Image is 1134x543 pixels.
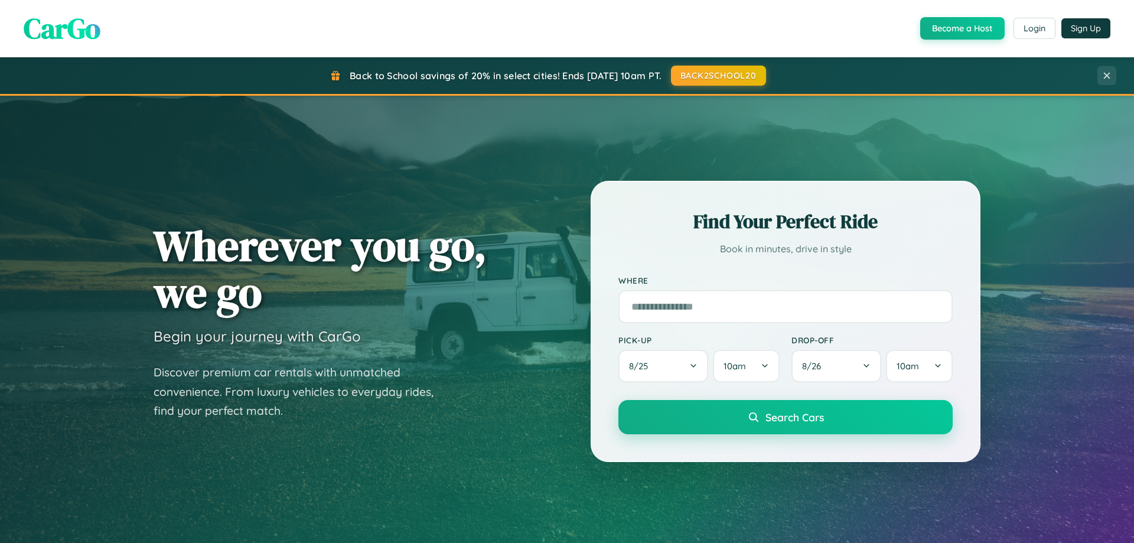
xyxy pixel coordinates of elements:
button: 10am [713,350,780,382]
h3: Begin your journey with CarGo [154,327,361,345]
button: Sign Up [1061,18,1110,38]
h1: Wherever you go, we go [154,222,487,316]
label: Drop-off [791,335,953,345]
label: Where [618,275,953,285]
p: Book in minutes, drive in style [618,240,953,258]
button: BACK2SCHOOL20 [671,66,766,86]
span: 8 / 25 [629,360,654,372]
label: Pick-up [618,335,780,345]
button: 10am [886,350,953,382]
span: Back to School savings of 20% in select cities! Ends [DATE] 10am PT. [350,70,661,82]
button: 8/26 [791,350,881,382]
span: Search Cars [765,411,824,424]
span: 10am [897,360,919,372]
button: Search Cars [618,400,953,434]
span: CarGo [24,9,100,48]
button: Login [1014,18,1055,39]
span: 10am [724,360,746,372]
h2: Find Your Perfect Ride [618,209,953,235]
span: 8 / 26 [802,360,827,372]
button: Become a Host [920,17,1005,40]
button: 8/25 [618,350,708,382]
p: Discover premium car rentals with unmatched convenience. From luxury vehicles to everyday rides, ... [154,363,449,421]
